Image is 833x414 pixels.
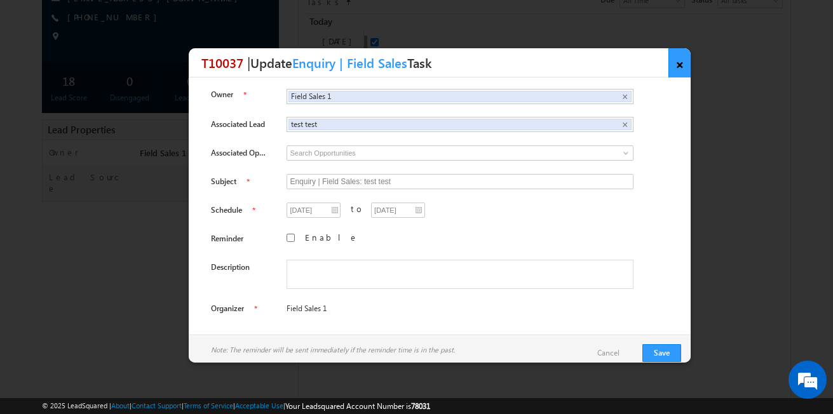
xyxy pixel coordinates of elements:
[211,233,243,244] label: Reminder
[184,401,233,410] a: Terms of Service
[201,53,243,71] span: T10037
[285,401,430,411] span: Your Leadsquared Account Number is
[132,401,182,410] a: Contact Support
[287,145,633,161] input: Search Opportunities
[247,53,250,72] span: |
[622,91,628,102] span: ×
[292,48,407,77] span: Enquiry | Field Sales
[291,91,602,101] span: Field Sales 1
[211,344,455,356] span: Note: The reminder will be sent immediately if the reminder time is in the past.
[668,48,691,77] a: ×
[211,176,236,187] label: Subject
[305,232,358,243] label: Enable
[211,204,242,216] label: Schedule
[616,147,632,159] a: Show All Items
[622,119,628,130] span: ×
[211,303,244,314] label: Organizer
[42,400,430,412] span: © 2025 LeadSquared | | | | |
[17,117,232,311] textarea: Type your message and hit 'Enter'
[22,67,53,83] img: d_60004797649_company_0_60004797649
[211,147,269,159] label: Associated Opportunity
[597,347,632,359] a: Cancel
[291,119,602,129] span: test test
[111,401,130,410] a: About
[66,67,213,83] div: Chat with us now
[351,203,356,215] div: to
[287,303,543,314] span: Field Sales 1
[235,401,283,410] a: Acceptable Use
[642,344,681,362] button: Save
[201,48,691,77] h3: Update Task
[411,401,430,411] span: 78031
[211,89,233,100] label: Owner
[211,262,250,273] label: Description
[211,119,265,130] label: Associated Lead
[208,6,239,37] div: Minimize live chat window
[173,322,231,339] em: Start Chat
